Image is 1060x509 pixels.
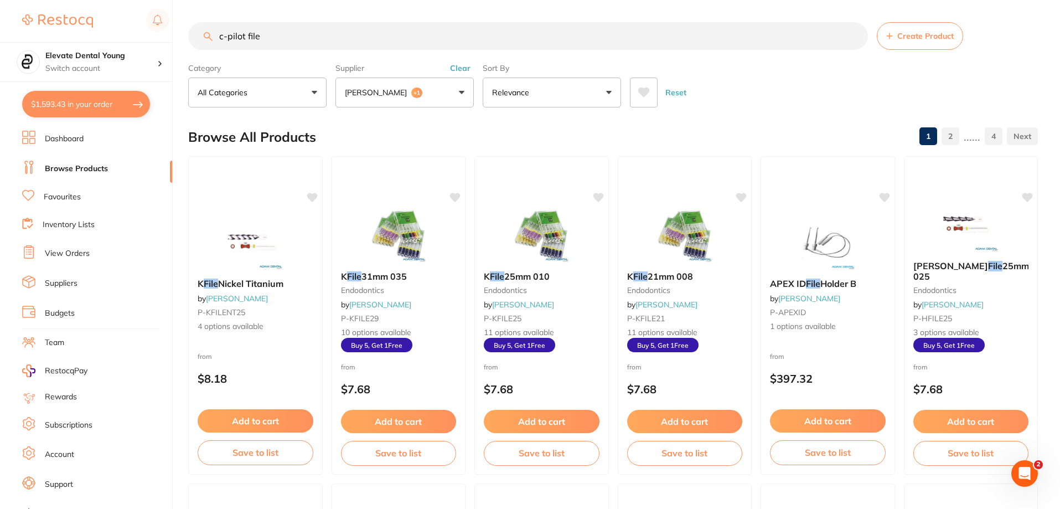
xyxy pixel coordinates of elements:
span: P-APEXID [770,307,806,317]
span: 21mm 008 [648,271,693,282]
button: Clear [447,63,474,73]
p: ...... [964,130,980,143]
span: P-KFILE25 [484,313,521,323]
button: Save to list [627,441,743,465]
span: 11 options available [484,327,599,338]
button: All Categories [188,78,327,107]
img: APEX ID File Holder B [792,214,863,270]
a: [PERSON_NAME] [922,300,984,310]
em: File [204,278,218,289]
h4: Elevate Dental Young [45,50,157,61]
a: Suppliers [45,278,77,289]
a: Inventory Lists [43,219,95,230]
p: $7.68 [484,383,599,395]
p: [PERSON_NAME] [345,87,411,98]
span: from [341,363,355,371]
span: Buy 5, Get 1 Free [484,338,555,352]
span: +1 [411,88,422,99]
b: K File 31mm 035 [341,271,457,281]
button: Add to cart [484,410,599,433]
p: $7.68 [913,383,1029,395]
span: Buy 5, Get 1 Free [913,338,985,352]
button: Add to cart [770,409,886,433]
a: RestocqPay [22,364,87,377]
button: Relevance [483,78,621,107]
span: [PERSON_NAME] [913,260,988,271]
button: Save to list [341,441,457,465]
label: Category [188,63,327,73]
span: by [770,294,840,304]
span: P-KFILENT25 [198,307,245,317]
input: Search Products [188,22,868,50]
a: Subscriptions [45,420,92,431]
img: K File 31mm 035 [363,207,435,263]
small: endodontics [341,286,457,295]
span: 10 options available [341,327,457,338]
b: K File Nickel Titanium [198,279,313,289]
span: Create Product [897,32,954,40]
a: Dashboard [45,133,84,145]
small: endodontics [913,286,1029,295]
h2: Browse All Products [188,130,316,145]
b: K File 21mm 008 [627,271,743,281]
span: by [627,300,697,310]
span: from [913,363,928,371]
button: Save to list [484,441,599,465]
img: Hedstrom File 25mm 025 [935,197,1007,252]
span: RestocqPay [45,366,87,377]
button: $1,593.43 in your order [22,91,150,117]
a: Browse Products [45,163,108,174]
label: Sort By [483,63,621,73]
a: 4 [985,125,1002,147]
p: All Categories [198,87,252,98]
span: 25mm 025 [913,260,1029,281]
img: K File 21mm 008 [649,207,721,263]
button: Save to list [198,440,313,465]
span: Nickel Titanium [218,278,283,289]
button: Save to list [913,441,1029,465]
a: Favourites [44,192,81,203]
a: Team [45,337,64,348]
p: $7.68 [341,383,457,395]
a: 2 [942,125,959,147]
em: File [806,278,820,289]
span: 1 options available [770,321,886,332]
span: by [341,300,411,310]
span: from [770,352,784,361]
a: Rewards [45,392,77,403]
button: Add to cart [341,410,457,433]
span: from [484,363,498,371]
span: Holder B [820,278,856,289]
img: Elevate Dental Young [17,51,39,73]
button: Save to list [770,440,886,465]
span: K [627,271,633,282]
img: K File 25mm 010 [505,207,577,263]
small: endodontics [484,286,599,295]
a: Budgets [45,308,75,319]
button: Add to cart [627,410,743,433]
iframe: Intercom live chat [1011,460,1038,487]
a: 1 [919,125,937,147]
a: [PERSON_NAME] [206,294,268,304]
a: Account [45,449,74,460]
img: RestocqPay [22,364,35,377]
img: K File Nickel Titanium [219,214,291,270]
span: K [341,271,347,282]
em: File [633,271,648,282]
a: [PERSON_NAME] [492,300,554,310]
span: by [198,294,268,304]
a: [PERSON_NAME] [349,300,411,310]
a: [PERSON_NAME] [778,294,840,304]
span: K [198,278,204,289]
em: File [347,271,361,282]
b: K File 25mm 010 [484,271,599,281]
span: 11 options available [627,327,743,338]
button: Create Product [877,22,963,50]
a: Restocq Logo [22,8,93,34]
span: by [484,300,554,310]
p: $397.32 [770,372,886,385]
span: K [484,271,490,282]
span: APEX ID [770,278,806,289]
b: Hedstrom File 25mm 025 [913,261,1029,281]
span: P-KFILE21 [627,313,665,323]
